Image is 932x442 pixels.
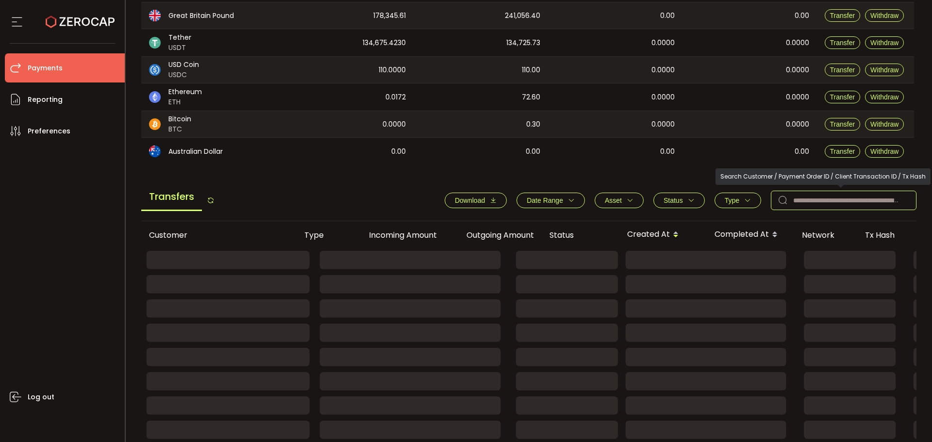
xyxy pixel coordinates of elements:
[348,229,445,241] div: Incoming Amount
[516,193,585,208] button: Date Range
[445,229,542,241] div: Outgoing Amount
[168,11,234,21] span: Great Britain Pound
[870,93,899,101] span: Withdraw
[379,65,406,76] span: 110.0000
[819,337,932,442] iframe: Chat Widget
[794,229,857,241] div: Network
[168,147,223,157] span: Australian Dollar
[830,120,855,128] span: Transfer
[651,119,675,130] span: 0.0000
[149,91,161,103] img: eth_portfolio.svg
[522,92,540,103] span: 72.60
[865,118,904,131] button: Withdraw
[149,10,161,21] img: gbp_portfolio.svg
[168,60,199,70] span: USD Coin
[391,146,406,157] span: 0.00
[825,64,861,76] button: Transfer
[870,39,899,47] span: Withdraw
[297,229,348,241] div: Type
[168,43,191,53] span: USDT
[619,227,707,243] div: Created At
[786,65,809,76] span: 0.0000
[168,114,191,124] span: Bitcoin
[141,229,297,241] div: Customer
[542,229,619,241] div: Status
[445,193,507,208] button: Download
[168,124,191,134] span: BTC
[716,168,931,185] div: Search Customer / Payment Order ID / Client Transaction ID / Tx Hash
[825,36,861,49] button: Transfer
[168,87,202,97] span: Ethereum
[149,146,161,157] img: aud_portfolio.svg
[825,9,861,22] button: Transfer
[505,10,540,21] span: 241,056.40
[383,119,406,130] span: 0.0000
[786,119,809,130] span: 0.0000
[149,37,161,49] img: usdt_portfolio.svg
[28,93,63,107] span: Reporting
[373,10,406,21] span: 178,345.61
[653,193,705,208] button: Status
[28,124,70,138] span: Preferences
[865,91,904,103] button: Withdraw
[363,37,406,49] span: 134,675.4230
[830,66,855,74] span: Transfer
[865,145,904,158] button: Withdraw
[870,120,899,128] span: Withdraw
[825,145,861,158] button: Transfer
[825,91,861,103] button: Transfer
[795,146,809,157] span: 0.00
[168,70,199,80] span: USDC
[865,64,904,76] button: Withdraw
[527,196,563,204] span: Date Range
[651,37,675,49] span: 0.0000
[865,36,904,49] button: Withdraw
[830,147,855,155] span: Transfer
[865,9,904,22] button: Withdraw
[715,193,761,208] button: Type
[707,227,794,243] div: Completed At
[168,33,191,43] span: Tether
[149,118,161,130] img: btc_portfolio.svg
[141,183,202,211] span: Transfers
[660,10,675,21] span: 0.00
[526,119,540,130] span: 0.30
[28,61,63,75] span: Payments
[605,196,622,204] span: Asset
[870,66,899,74] span: Withdraw
[385,92,406,103] span: 0.0172
[870,147,899,155] span: Withdraw
[149,64,161,76] img: usdc_portfolio.svg
[660,146,675,157] span: 0.00
[786,37,809,49] span: 0.0000
[595,193,644,208] button: Asset
[825,118,861,131] button: Transfer
[786,92,809,103] span: 0.0000
[795,10,809,21] span: 0.00
[506,37,540,49] span: 134,725.73
[870,12,899,19] span: Withdraw
[651,92,675,103] span: 0.0000
[830,12,855,19] span: Transfer
[830,93,855,101] span: Transfer
[28,390,54,404] span: Log out
[168,97,202,107] span: ETH
[725,196,739,204] span: Type
[522,65,540,76] span: 110.00
[455,196,485,204] span: Download
[664,196,683,204] span: Status
[651,65,675,76] span: 0.0000
[830,39,855,47] span: Transfer
[526,146,540,157] span: 0.00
